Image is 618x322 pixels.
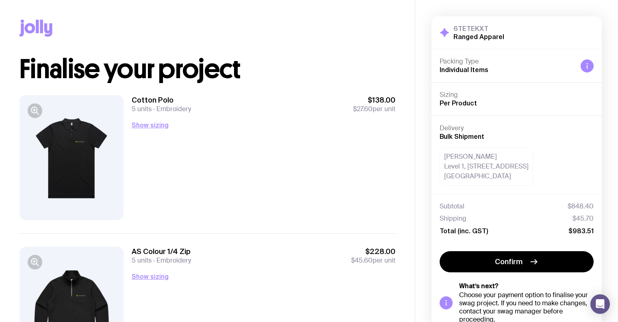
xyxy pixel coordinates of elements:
[459,282,594,290] h5: What’s next?
[453,33,504,41] h2: Ranged Apparel
[351,256,373,265] span: $45.60
[20,56,395,82] h1: Finalise your project
[440,66,488,73] span: Individual Items
[351,247,395,256] span: $228.00
[568,202,594,210] span: $848.40
[132,272,169,281] button: Show sizing
[495,257,523,267] span: Confirm
[440,147,533,186] div: [PERSON_NAME] Level 1, [STREET_ADDRESS] [GEOGRAPHIC_DATA]
[353,105,373,113] span: $27.60
[440,215,466,223] span: Shipping
[453,24,504,33] h3: 6TETEKXT
[440,124,594,132] h4: Delivery
[152,105,191,113] span: Embroidery
[132,105,152,113] span: 5 units
[440,133,484,140] span: Bulk Shipment
[440,57,574,66] h4: Packing Type
[132,256,152,265] span: 5 units
[440,227,488,235] span: Total (inc. GST)
[132,247,191,256] h3: AS Colour 1/4 Zip
[132,120,169,130] button: Show sizing
[351,256,395,265] span: per unit
[440,91,594,99] h4: Sizing
[440,202,464,210] span: Subtotal
[353,95,395,105] span: $138.00
[568,227,594,235] span: $983.51
[132,95,191,105] h3: Cotton Polo
[440,251,594,272] button: Confirm
[572,215,594,223] span: $45.70
[440,99,477,107] span: Per Product
[152,256,191,265] span: Embroidery
[590,294,610,314] div: Open Intercom Messenger
[353,105,395,113] span: per unit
